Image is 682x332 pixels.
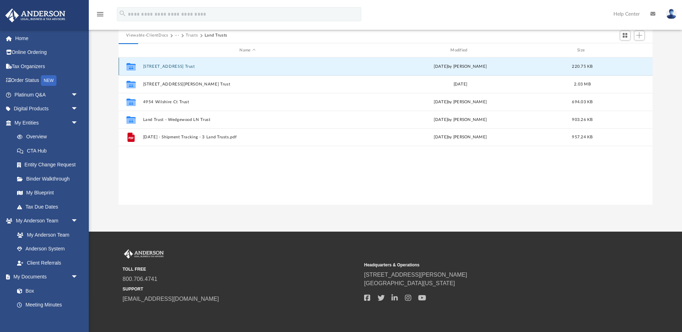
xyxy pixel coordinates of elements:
a: Order StatusNEW [5,73,89,88]
span: 957.24 KB [572,135,592,139]
div: [DATE] by [PERSON_NAME] [356,63,565,70]
div: [DATE] by [PERSON_NAME] [356,117,565,123]
a: [STREET_ADDRESS][PERSON_NAME] [364,272,467,278]
a: Online Ordering [5,45,89,60]
a: Meeting Minutes [10,298,85,312]
button: Land Trust - Wedgewood LN Trust [143,117,352,122]
a: Tax Due Dates [10,200,89,214]
span: arrow_drop_down [71,116,85,130]
a: Overview [10,130,89,144]
button: Add [634,31,645,40]
button: [STREET_ADDRESS][PERSON_NAME] Trust [143,82,352,87]
a: menu [96,13,104,18]
div: id [121,47,139,54]
span: 220.75 KB [572,65,592,68]
a: My Documentsarrow_drop_down [5,270,85,284]
div: Size [568,47,596,54]
div: [DATE] by [PERSON_NAME] [356,99,565,105]
small: TOLL FREE [123,266,359,272]
div: grid [119,57,653,204]
a: Digital Productsarrow_drop_down [5,102,89,116]
a: Binder Walkthrough [10,172,89,186]
span: 694.03 KB [572,100,592,104]
a: My Anderson Team [10,228,82,242]
i: search [119,10,126,17]
a: Platinum Q&Aarrow_drop_down [5,88,89,102]
button: [DATE] - Shipment Tracking - 3 Land Trusts.pdf [143,135,352,140]
small: Headquarters & Operations [364,262,601,268]
img: Anderson Advisors Platinum Portal [123,249,165,259]
div: [DATE] [356,81,565,88]
a: [EMAIL_ADDRESS][DOMAIN_NAME] [123,296,219,302]
button: Switch to Grid View [620,31,630,40]
div: [DATE] by [PERSON_NAME] [356,134,565,141]
a: [GEOGRAPHIC_DATA][US_STATE] [364,280,455,286]
button: Trusts [186,32,198,39]
div: id [600,47,649,54]
a: Anderson System [10,242,85,256]
img: Anderson Advisors Platinum Portal [3,9,67,22]
a: 800.706.4741 [123,276,157,282]
a: Tax Organizers [5,59,89,73]
span: arrow_drop_down [71,270,85,284]
span: arrow_drop_down [71,88,85,102]
a: Client Referrals [10,256,85,270]
span: arrow_drop_down [71,214,85,228]
a: Box [10,284,82,298]
button: [STREET_ADDRESS] Trust [143,64,352,69]
span: arrow_drop_down [71,102,85,116]
button: Land Trusts [205,32,227,39]
a: My Anderson Teamarrow_drop_down [5,214,85,228]
button: Viewable-ClientDocs [126,32,168,39]
span: 2.03 MB [574,82,591,86]
small: SUPPORT [123,286,359,292]
a: Home [5,31,89,45]
a: Entity Change Request [10,158,89,172]
a: My Entitiesarrow_drop_down [5,116,89,130]
a: CTA Hub [10,144,89,158]
button: 4954 Wilshire Ct Trust [143,100,352,104]
div: Name [142,47,352,54]
div: Modified [355,47,565,54]
a: My Blueprint [10,186,85,200]
img: User Pic [666,9,677,19]
div: NEW [41,75,56,86]
span: 903.26 KB [572,118,592,122]
button: ··· [175,32,179,39]
i: menu [96,10,104,18]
